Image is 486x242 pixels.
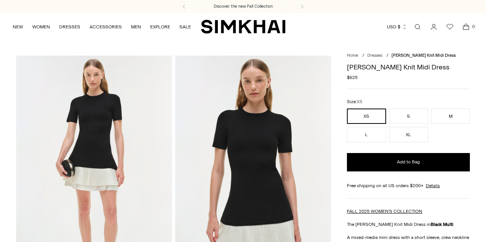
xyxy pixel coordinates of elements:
[410,19,425,35] a: Open search modal
[386,53,388,59] div: /
[391,53,456,58] span: [PERSON_NAME] Knit Midi Dress
[362,53,364,59] div: /
[179,18,191,35] a: SALE
[387,18,407,35] button: USD $
[357,99,362,104] span: XS
[470,23,477,30] span: 0
[347,182,470,189] div: Free shipping on all US orders $200+
[389,109,428,124] button: S
[347,109,386,124] button: XS
[347,221,470,228] p: The [PERSON_NAME] Knit Midi Dress in
[32,18,50,35] a: WOMEN
[150,18,170,35] a: EXPLORE
[347,153,470,171] button: Add to Bag
[347,209,422,214] a: FALL 2025 WOMEN'S COLLECTION
[389,127,428,142] button: XL
[426,19,441,35] a: Go to the account page
[426,182,440,189] a: Details
[347,98,362,105] label: Size:
[347,53,470,59] nav: breadcrumbs
[347,127,386,142] button: L
[90,18,122,35] a: ACCESSORIES
[131,18,141,35] a: MEN
[431,109,470,124] button: M
[59,18,80,35] a: DRESSES
[13,18,23,35] a: NEW
[442,19,458,35] a: Wishlist
[397,159,420,165] span: Add to Bag
[347,64,470,71] h1: [PERSON_NAME] Knit Midi Dress
[458,19,474,35] a: Open cart modal
[347,53,358,58] a: Home
[431,222,453,227] strong: Black Multi
[201,19,285,34] a: SIMKHAI
[214,3,273,10] a: Discover the new Fall Collection
[347,74,358,81] span: $625
[367,53,382,58] a: Dresses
